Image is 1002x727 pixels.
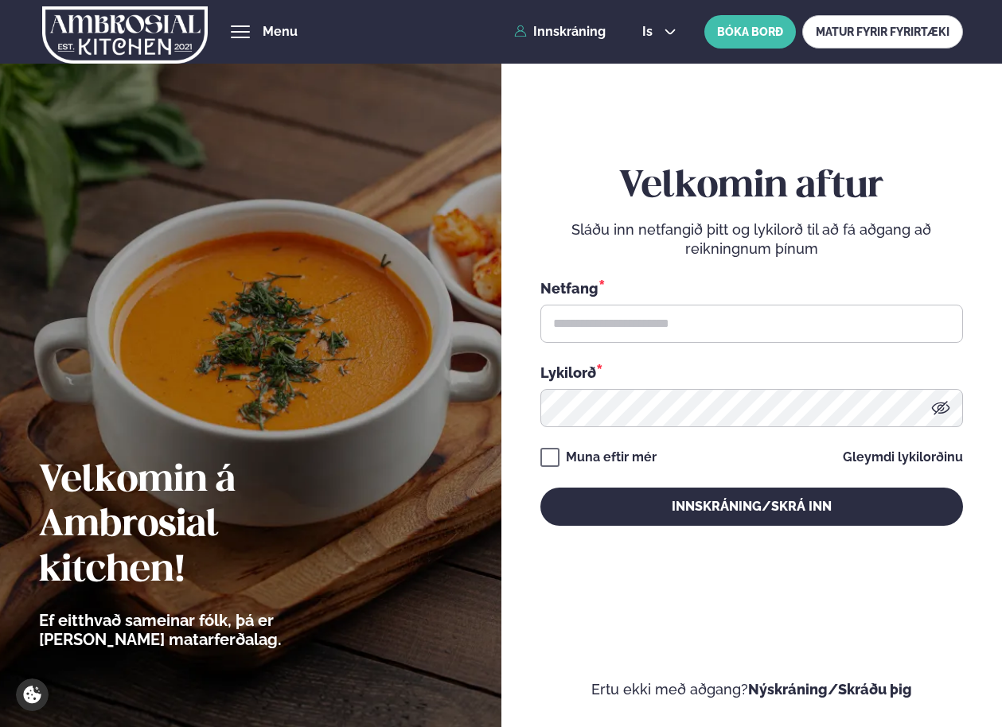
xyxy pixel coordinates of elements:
[630,25,689,38] button: is
[843,451,963,464] a: Gleymdi lykilorðinu
[642,25,657,38] span: is
[540,362,963,383] div: Lykilorð
[231,22,250,41] button: hamburger
[42,2,208,68] img: logo
[16,678,49,711] a: Cookie settings
[39,459,369,593] h2: Velkomin á Ambrosial kitchen!
[540,680,963,699] p: Ertu ekki með aðgang?
[802,15,963,49] a: MATUR FYRIR FYRIRTÆKI
[514,25,606,39] a: Innskráning
[540,165,963,209] h2: Velkomin aftur
[540,488,963,526] button: Innskráning/Skrá inn
[540,278,963,298] div: Netfang
[748,681,912,698] a: Nýskráning/Skráðu þig
[39,611,369,649] p: Ef eitthvað sameinar fólk, þá er [PERSON_NAME] matarferðalag.
[704,15,796,49] button: BÓKA BORÐ
[540,220,963,259] p: Sláðu inn netfangið þitt og lykilorð til að fá aðgang að reikningnum þínum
